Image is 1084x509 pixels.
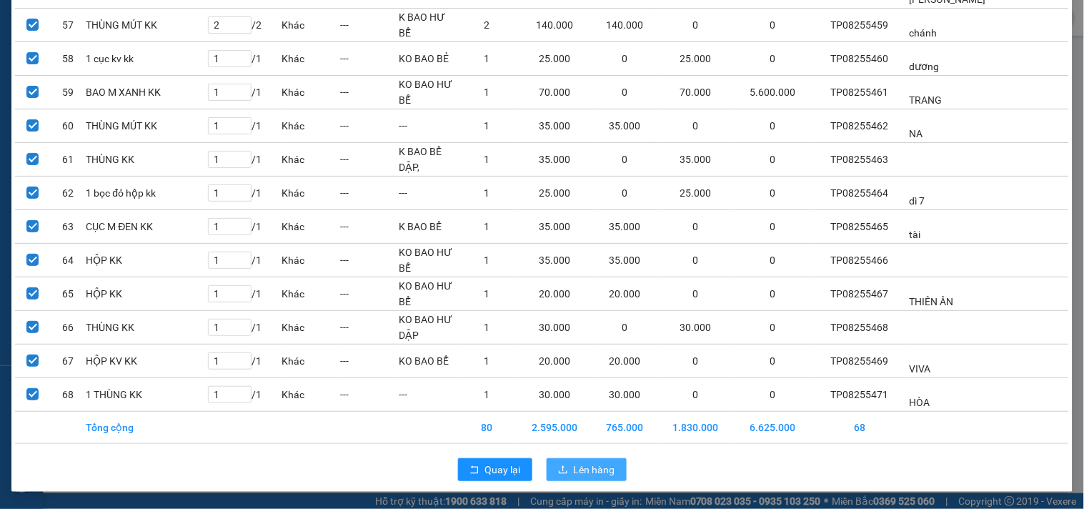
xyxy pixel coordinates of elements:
td: / 1 [207,42,281,76]
td: / 1 [207,277,281,311]
td: Khác [281,76,339,109]
td: 0 [657,9,734,42]
span: Quay lại [485,462,521,478]
td: KO BAO BẺ [398,42,458,76]
td: 35.000 [516,143,593,177]
td: 25.000 [516,177,593,210]
td: KO BAO HƯ BỂ [398,244,458,277]
td: 0 [734,244,811,277]
td: Khác [281,345,339,378]
td: 0 [657,277,734,311]
td: 35.000 [594,109,657,143]
td: 5.600.000 [734,76,811,109]
td: 140.000 [516,9,593,42]
td: 35.000 [594,210,657,244]
td: 1 [457,244,516,277]
td: TP08255465 [811,210,908,244]
td: 2.595.000 [516,412,593,444]
td: --- [339,244,398,277]
td: 1 [457,277,516,311]
td: KO BAO BỂ [398,345,458,378]
td: 57 [50,9,85,42]
td: --- [398,177,458,210]
td: KO BAO HƯ BỂ [398,277,458,311]
td: TP08255461 [811,76,908,109]
td: 25.000 [657,42,734,76]
td: 70.000 [657,76,734,109]
td: Khác [281,9,339,42]
td: 0 [594,311,657,345]
td: 0 [657,244,734,277]
td: 1 [457,210,516,244]
td: TP08255467 [811,277,908,311]
td: --- [339,42,398,76]
td: 58 [50,42,85,76]
td: 20.000 [516,277,593,311]
td: K BAO BỂ [398,210,458,244]
td: HỘP KK [85,244,207,277]
td: Khác [281,277,339,311]
button: rollbackQuay lại [458,458,532,481]
td: 0 [734,277,811,311]
td: 0 [594,42,657,76]
td: 35.000 [516,109,593,143]
td: 0 [734,177,811,210]
td: Tổng cộng [85,412,207,444]
td: Khác [281,210,339,244]
td: --- [339,311,398,345]
td: Khác [281,244,339,277]
p: GỬI: [6,28,209,55]
td: --- [339,277,398,311]
td: 35.000 [657,143,734,177]
td: --- [339,143,398,177]
td: --- [398,378,458,412]
td: CỤC M ĐEN KK [85,210,207,244]
span: VP [PERSON_NAME] ([GEOGRAPHIC_DATA]) - [6,28,154,55]
td: 0 [734,9,811,42]
td: HỘP KK [85,277,207,311]
td: 1 [457,378,516,412]
td: TP08255460 [811,42,908,76]
td: K BAO BỂ DẬP, [398,143,458,177]
td: --- [339,76,398,109]
td: 1.830.000 [657,412,734,444]
span: TRANG [909,94,942,106]
td: Khác [281,378,339,412]
td: 0 [657,378,734,412]
td: 20.000 [516,345,593,378]
td: 30.000 [516,378,593,412]
td: 60 [50,109,85,143]
td: 0 [657,345,734,378]
span: LOAN 0 [76,77,115,91]
td: --- [339,345,398,378]
td: 20.000 [594,277,657,311]
td: 1 bọc đỏ hộp kk [85,177,207,210]
td: BAO M XANH KK [85,76,207,109]
span: HÒA [909,397,930,408]
span: Lên hàng [574,462,615,478]
td: 0 [734,42,811,76]
td: Khác [281,311,339,345]
td: TP08255471 [811,378,908,412]
td: TP08255462 [811,109,908,143]
td: / 1 [207,177,281,210]
td: 35.000 [516,244,593,277]
td: 0 [734,210,811,244]
td: / 1 [207,345,281,378]
td: Khác [281,177,339,210]
td: 1 [457,143,516,177]
td: HỘP KV KK [85,345,207,378]
td: TP08255469 [811,345,908,378]
td: 0 [594,143,657,177]
td: 140.000 [594,9,657,42]
td: / 1 [207,76,281,109]
span: tài [909,229,920,240]
td: / 1 [207,210,281,244]
td: 1 [457,42,516,76]
td: 1 [457,311,516,345]
td: 20.000 [594,345,657,378]
td: 1 [457,109,516,143]
td: / 1 [207,378,281,412]
span: rollback [469,465,479,476]
td: Khác [281,143,339,177]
